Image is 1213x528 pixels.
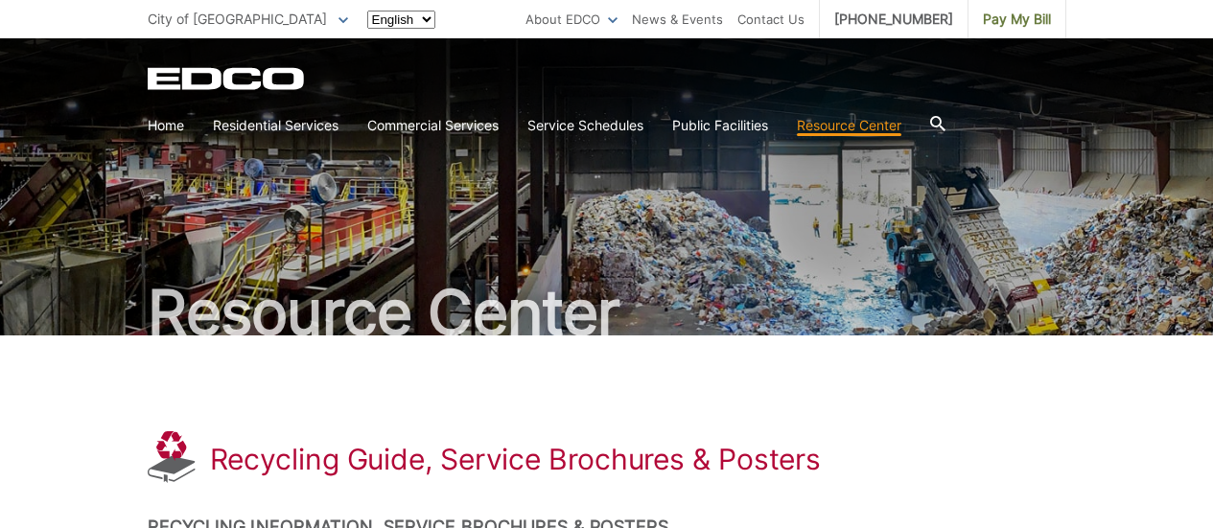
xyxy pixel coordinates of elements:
[367,115,499,136] a: Commercial Services
[213,115,338,136] a: Residential Services
[148,67,307,90] a: EDCD logo. Return to the homepage.
[148,11,327,27] span: City of [GEOGRAPHIC_DATA]
[632,9,723,30] a: News & Events
[148,282,1066,343] h2: Resource Center
[983,9,1051,30] span: Pay My Bill
[210,442,822,476] h1: Recycling Guide, Service Brochures & Posters
[367,11,435,29] select: Select a language
[797,115,901,136] a: Resource Center
[672,115,768,136] a: Public Facilities
[148,115,184,136] a: Home
[525,9,618,30] a: About EDCO
[737,9,805,30] a: Contact Us
[527,115,643,136] a: Service Schedules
